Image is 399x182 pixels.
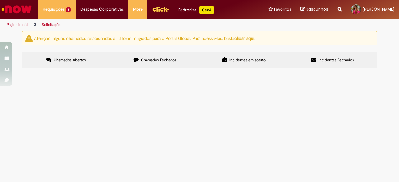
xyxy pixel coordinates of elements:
[274,6,291,12] span: Favoritos
[66,7,71,12] span: 6
[234,35,255,41] a: clicar aqui.
[229,58,266,63] span: Incidentes em aberto
[141,58,176,63] span: Chamados Fechados
[34,35,255,41] ng-bind-html: Atenção: alguns chamados relacionados a T.I foram migrados para o Portal Global. Para acessá-los,...
[306,6,328,12] span: Rascunhos
[178,6,214,14] div: Padroniza
[300,7,328,12] a: Rascunhos
[152,4,169,14] img: click_logo_yellow_360x200.png
[54,58,86,63] span: Chamados Abertos
[199,6,214,14] p: +GenAi
[42,22,63,27] a: Solicitações
[133,6,143,12] span: More
[43,6,65,12] span: Requisições
[80,6,124,12] span: Despesas Corporativas
[7,22,28,27] a: Página inicial
[5,19,261,30] ul: Trilhas de página
[363,7,394,12] span: [PERSON_NAME]
[1,3,33,16] img: ServiceNow
[319,58,354,63] span: Incidentes Fechados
